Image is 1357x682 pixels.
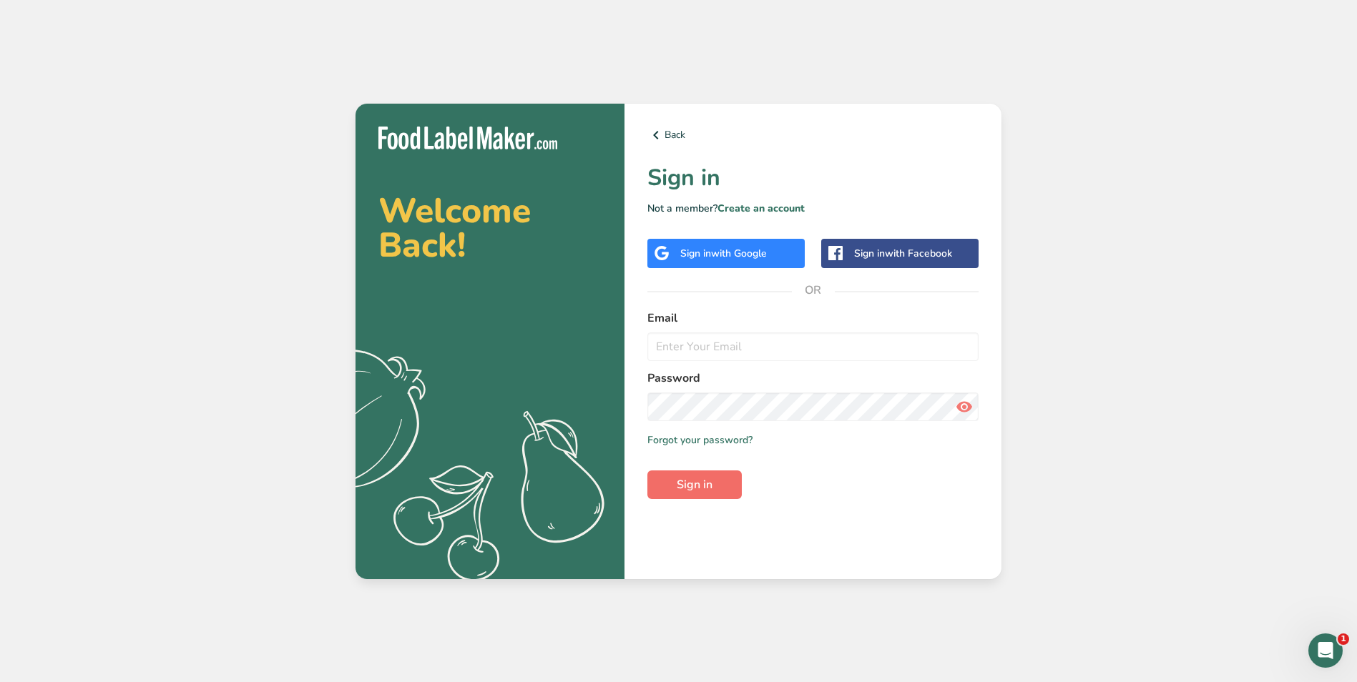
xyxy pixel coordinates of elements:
[378,194,602,262] h2: Welcome Back!
[717,202,805,215] a: Create an account
[647,310,979,327] label: Email
[647,127,979,144] a: Back
[647,433,753,448] a: Forgot your password?
[680,246,767,261] div: Sign in
[1308,633,1343,668] iframe: Intercom live chat
[647,370,979,387] label: Password
[854,246,952,261] div: Sign in
[647,332,979,361] input: Enter Your Email
[647,470,742,499] button: Sign in
[647,161,979,195] h1: Sign in
[677,476,712,493] span: Sign in
[1338,633,1349,645] span: 1
[792,269,835,312] span: OR
[378,127,557,150] img: Food Label Maker
[885,247,952,260] span: with Facebook
[711,247,767,260] span: with Google
[647,201,979,216] p: Not a member?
